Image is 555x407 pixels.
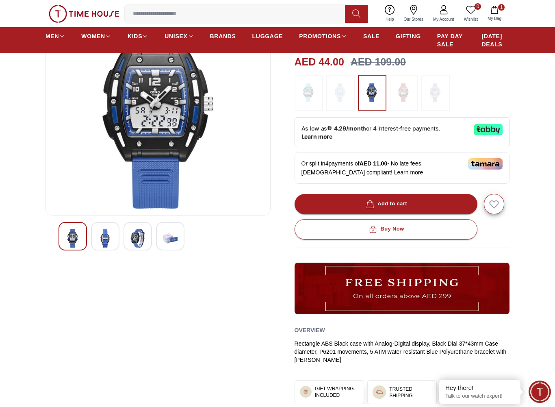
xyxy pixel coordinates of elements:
[382,16,397,22] span: Help
[49,5,119,23] img: ...
[381,3,399,24] a: Help
[389,386,431,399] h3: TRUSTED SHIPPING
[401,16,427,22] span: Our Stores
[394,169,423,176] span: Learn more
[437,29,466,52] a: PAY DAY SALE
[481,32,509,48] span: [DATE] DEALS
[430,16,457,22] span: My Account
[299,32,341,40] span: PROMOTIONS
[165,29,193,44] a: UNISEX
[529,381,551,403] div: Chat Widget
[362,79,382,107] img: ...
[165,32,187,40] span: UNISEX
[299,79,319,107] img: ...
[445,384,514,392] div: Hey there!
[210,32,236,40] span: BRANDS
[303,389,308,394] img: ...
[396,29,421,44] a: GIFTING
[295,263,510,314] img: ...
[363,32,379,40] span: SALE
[52,13,264,209] img: Astro Kids Analog-Digital Black Dial Watch - A24804-PPLB
[445,393,514,400] p: Talk to our watch expert!
[163,229,178,248] img: Astro Kids Analog-Digital Black Dial Watch - A24804-PPLB
[468,158,503,170] img: Tamara
[483,4,506,23] button: 1My Bag
[295,54,344,70] h2: AED 44.00
[376,389,383,396] img: ...
[295,219,477,239] button: Buy Now
[46,29,65,44] a: MEN
[98,229,113,248] img: Astro Kids Analog-Digital Black Dial Watch - A24804-PPLB
[461,16,481,22] span: Wishlist
[396,32,421,40] span: GIFTING
[367,224,404,234] div: Buy Now
[46,32,59,40] span: MEN
[130,229,145,248] img: Astro Kids Analog-Digital Black Dial Watch - A24804-PPLB
[498,4,505,11] span: 1
[330,79,351,107] img: ...
[351,54,406,70] h3: AED 109.00
[81,32,105,40] span: WOMEN
[210,29,236,44] a: BRANDS
[481,29,509,52] a: [DATE] DEALS
[363,29,379,44] a: SALE
[364,199,407,209] div: Add to cart
[295,194,477,214] button: Add to cart
[128,32,142,40] span: KIDS
[65,229,80,248] img: Astro Kids Analog-Digital Black Dial Watch - A24804-PPLB
[295,340,510,364] div: Rectangle ABS Black case with Analog-Digital display, Black Dial 37*43mm Case diameter, P6201 mov...
[425,79,446,107] img: ...
[315,385,359,398] h3: GIFT WRAPPING INCLUDED
[299,29,347,44] a: PROMOTIONS
[128,29,148,44] a: KIDS
[394,79,414,107] img: ...
[295,324,325,336] h2: Overview
[360,160,387,167] span: AED 11.00
[459,3,483,24] a: 0Wishlist
[252,32,283,40] span: LUGGAGE
[475,3,481,10] span: 0
[295,152,510,184] div: Or split in 4 payments of - No late fees, [DEMOGRAPHIC_DATA] compliant!
[484,15,505,22] span: My Bag
[437,32,466,48] span: PAY DAY SALE
[81,29,111,44] a: WOMEN
[252,29,283,44] a: LUGGAGE
[399,3,428,24] a: Our Stores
